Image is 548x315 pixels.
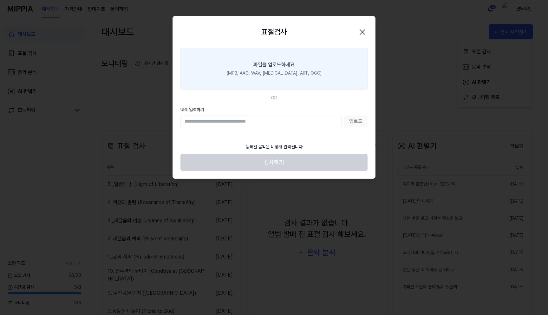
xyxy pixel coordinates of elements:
[227,70,322,77] div: (MP3, AAC, WAV, [MEDICAL_DATA], AIFF, OGG)
[180,106,368,113] label: URL 입력하기
[271,95,277,101] div: OR
[242,140,306,154] div: 등록된 음악은 비공개 관리됩니다
[261,26,287,38] h2: 표절검사
[253,61,295,69] div: 파일을 업로드하세요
